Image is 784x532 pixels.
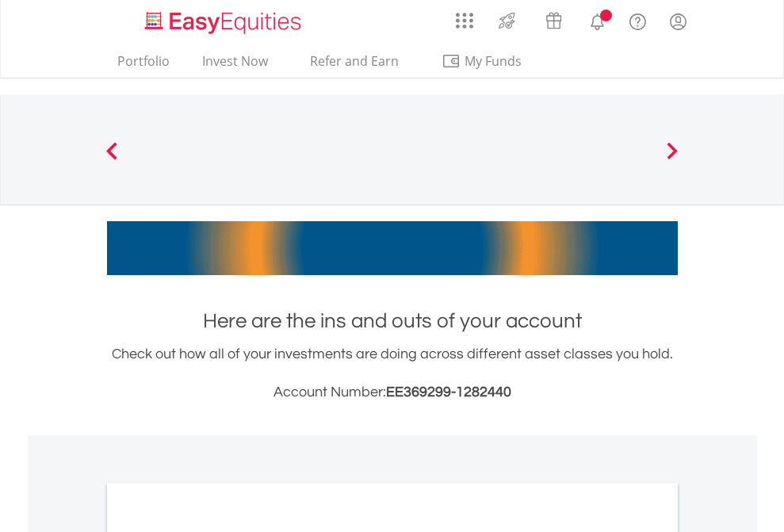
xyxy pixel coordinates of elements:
[139,4,308,36] a: Home page
[541,8,567,33] img: vouchers-v2.svg
[107,221,678,275] img: EasyMortage Promotion Banner
[658,4,698,39] a: My Profile
[294,53,415,78] a: Refer and Earn
[107,381,678,404] h3: Account Number:
[494,8,520,33] img: thrive-v2.svg
[310,52,399,70] span: Refer and Earn
[196,53,274,78] a: Invest Now
[530,4,577,33] a: Vouchers
[107,307,678,335] h1: Here are the ins and outs of your account
[142,10,308,36] img: EasyEquities_Logo.png
[456,12,473,29] img: grid-menu-icon.svg
[442,51,545,71] span: My Funds
[111,53,176,78] a: Portfolio
[618,4,658,36] a: FAQ's and Support
[107,343,678,404] div: Check out how all of your investments are doing across different asset classes you hold.
[446,4,484,29] a: AppsGrid
[386,385,511,400] span: EE369299-1282440
[577,4,618,36] a: Notifications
